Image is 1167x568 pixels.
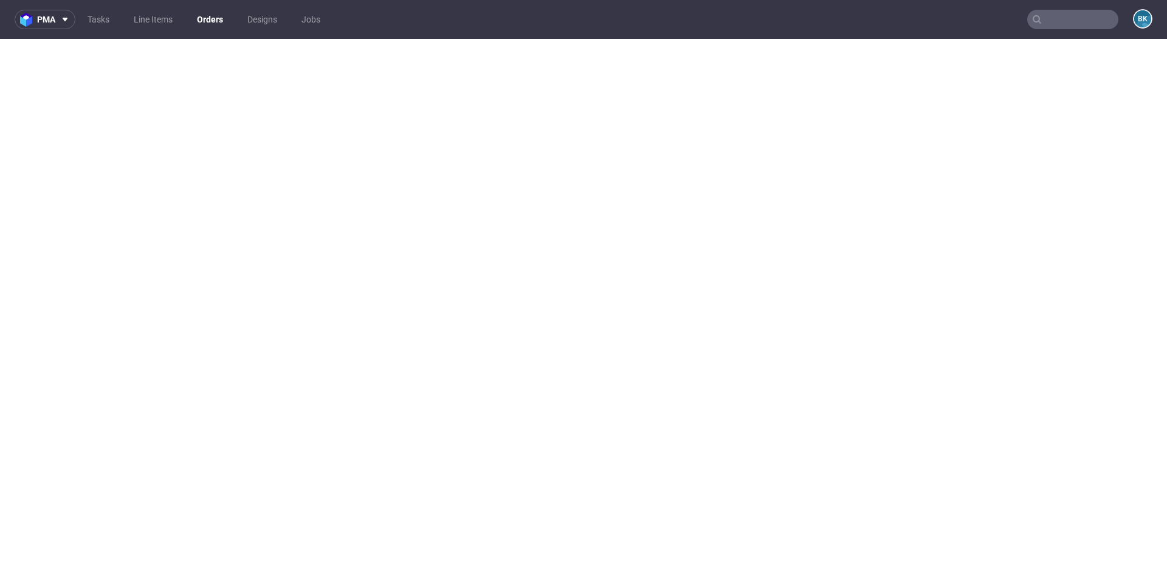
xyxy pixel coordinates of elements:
a: Designs [240,10,284,29]
a: Line Items [126,10,180,29]
button: pma [15,10,75,29]
a: Orders [190,10,230,29]
img: logo [20,13,37,27]
figcaption: BK [1134,10,1151,27]
span: pma [37,15,55,24]
a: Jobs [294,10,328,29]
a: Tasks [80,10,117,29]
